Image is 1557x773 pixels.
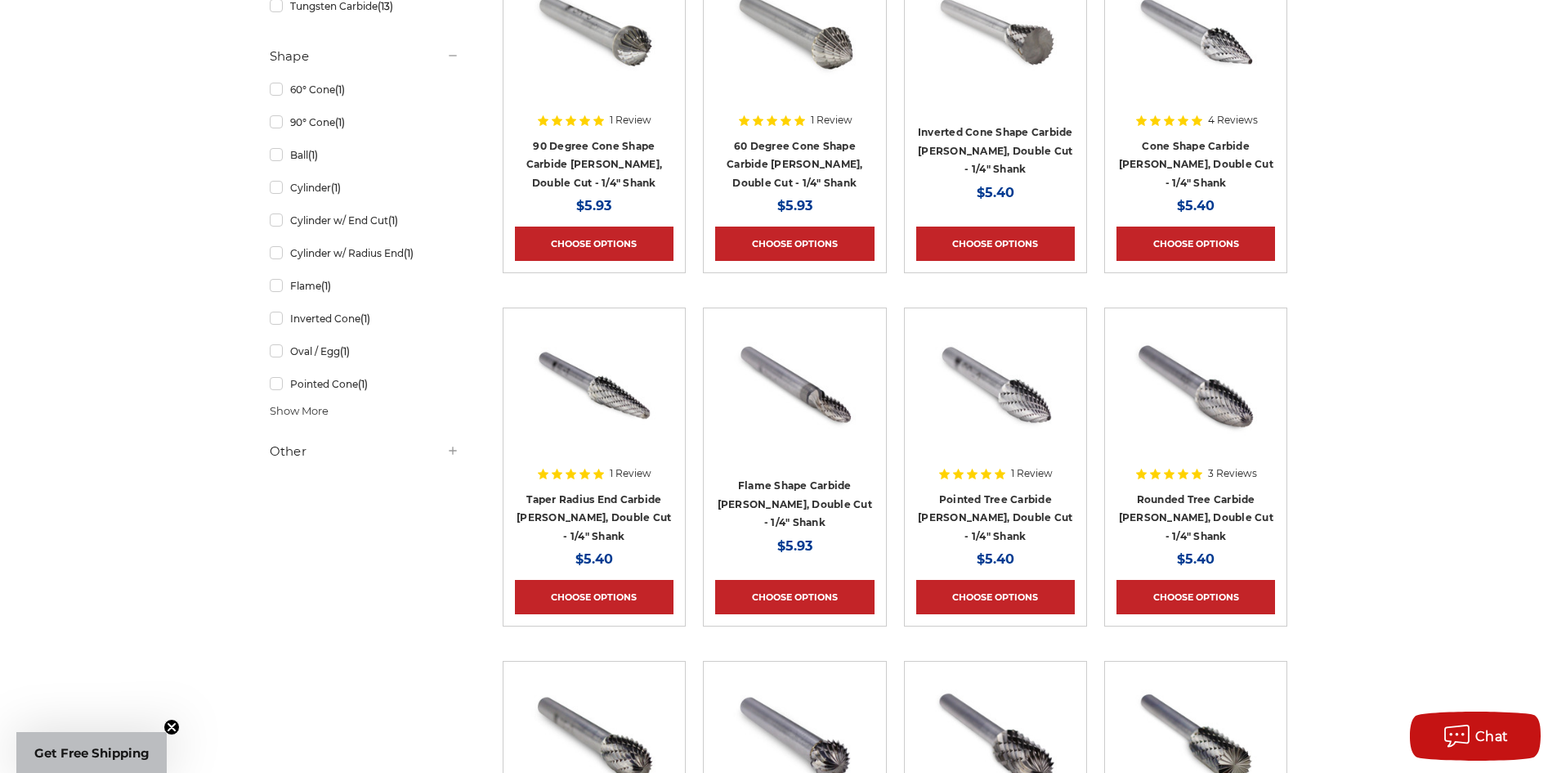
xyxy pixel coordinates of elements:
span: (1) [331,182,341,194]
span: $5.40 [575,551,613,567]
a: Ball [270,141,459,169]
span: (1) [335,83,345,96]
a: Flame Shape Carbide [PERSON_NAME], Double Cut - 1/4" Shank [718,479,872,528]
h5: Other [270,442,459,461]
a: Choose Options [715,580,874,614]
span: (1) [308,149,318,161]
h5: Shape [270,47,459,66]
button: Chat [1410,712,1541,761]
span: Get Free Shipping [34,745,150,761]
a: 60° Cone [270,75,459,104]
span: Show More [270,403,329,420]
span: (1) [321,280,331,292]
span: $5.40 [977,185,1014,200]
a: Flame shape carbide bur 1/4" shank [715,320,874,479]
a: Flame [270,272,459,300]
a: Choose Options [1116,227,1275,261]
span: $5.93 [777,198,812,213]
div: Get Free ShippingClose teaser [16,732,167,773]
span: (1) [388,214,398,227]
span: Chat [1475,729,1509,744]
a: Cylinder w/ Radius End [270,239,459,267]
span: $5.40 [1177,198,1215,213]
a: Cylinder w/ End Cut [270,206,459,235]
a: 90 Degree Cone Shape Carbide [PERSON_NAME], Double Cut - 1/4" Shank [526,140,663,189]
a: Choose Options [916,580,1075,614]
a: Cylinder [270,173,459,202]
span: $5.93 [576,198,611,213]
span: (1) [335,116,345,128]
a: Inverted Cone Shape Carbide [PERSON_NAME], Double Cut - 1/4" Shank [918,126,1073,175]
img: Taper with radius end carbide bur 1/4" shank [529,320,660,451]
a: Taper with radius end carbide bur 1/4" shank [515,320,673,479]
img: SG-3 pointed tree shape carbide burr 1/4" shank [930,320,1061,451]
span: (1) [358,378,368,390]
button: Close teaser [163,719,180,735]
a: rounded tree shape carbide bur 1/4" shank [1116,320,1275,479]
a: Inverted Cone [270,304,459,333]
img: Flame shape carbide bur 1/4" shank [729,320,860,451]
a: Pointed Cone [270,370,459,398]
a: Taper Radius End Carbide [PERSON_NAME], Double Cut - 1/4" Shank [517,493,671,542]
span: (1) [360,312,370,325]
span: $5.40 [1177,551,1215,567]
a: Choose Options [715,227,874,261]
a: Oval / Egg [270,337,459,366]
a: Choose Options [916,227,1075,261]
a: Choose Options [515,227,673,261]
a: Pointed Tree Carbide [PERSON_NAME], Double Cut - 1/4" Shank [918,493,1072,542]
a: SG-3 pointed tree shape carbide burr 1/4" shank [916,320,1075,479]
a: Choose Options [1116,580,1275,614]
a: Choose Options [515,580,673,614]
span: $5.93 [777,538,812,554]
span: (1) [340,345,350,357]
a: 90° Cone [270,108,459,137]
span: (1) [404,247,414,259]
a: 60 Degree Cone Shape Carbide [PERSON_NAME], Double Cut - 1/4" Shank [727,140,863,189]
img: rounded tree shape carbide bur 1/4" shank [1130,320,1261,451]
span: $5.40 [977,551,1014,567]
a: Rounded Tree Carbide [PERSON_NAME], Double Cut - 1/4" Shank [1119,493,1273,542]
a: Cone Shape Carbide [PERSON_NAME], Double Cut - 1/4" Shank [1119,140,1273,189]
